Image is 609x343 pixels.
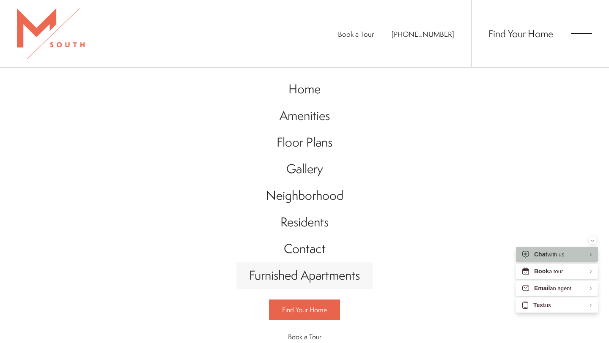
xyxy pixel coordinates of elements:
[288,332,321,341] span: Book a Tour
[284,240,326,257] span: Contact
[286,160,323,177] span: Gallery
[236,182,373,209] a: Go to Neighborhood
[236,236,373,262] a: Go to Contact
[282,305,327,314] span: Find Your Home
[236,209,373,236] a: Go to Residents
[280,107,330,124] span: Amenities
[266,187,343,204] span: Neighborhood
[392,29,454,39] span: [PHONE_NUMBER]
[392,29,454,39] a: Call us at (813) 945-4462
[338,29,374,39] a: Book a Tour
[236,262,373,289] a: Go to Furnished Apartments (opens in a new tab)
[277,133,332,151] span: Floor Plans
[236,156,373,182] a: Go to Gallery
[236,76,373,103] a: Go to Home
[236,129,373,156] a: Go to Floor Plans
[571,30,592,37] button: Open Menu
[269,299,340,320] a: Find Your Home
[280,213,329,231] span: Residents
[488,27,553,40] a: Find Your Home
[17,8,85,59] img: MSouth
[288,80,321,98] span: Home
[249,267,360,284] span: Furnished Apartments
[236,103,373,129] a: Go to Amenities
